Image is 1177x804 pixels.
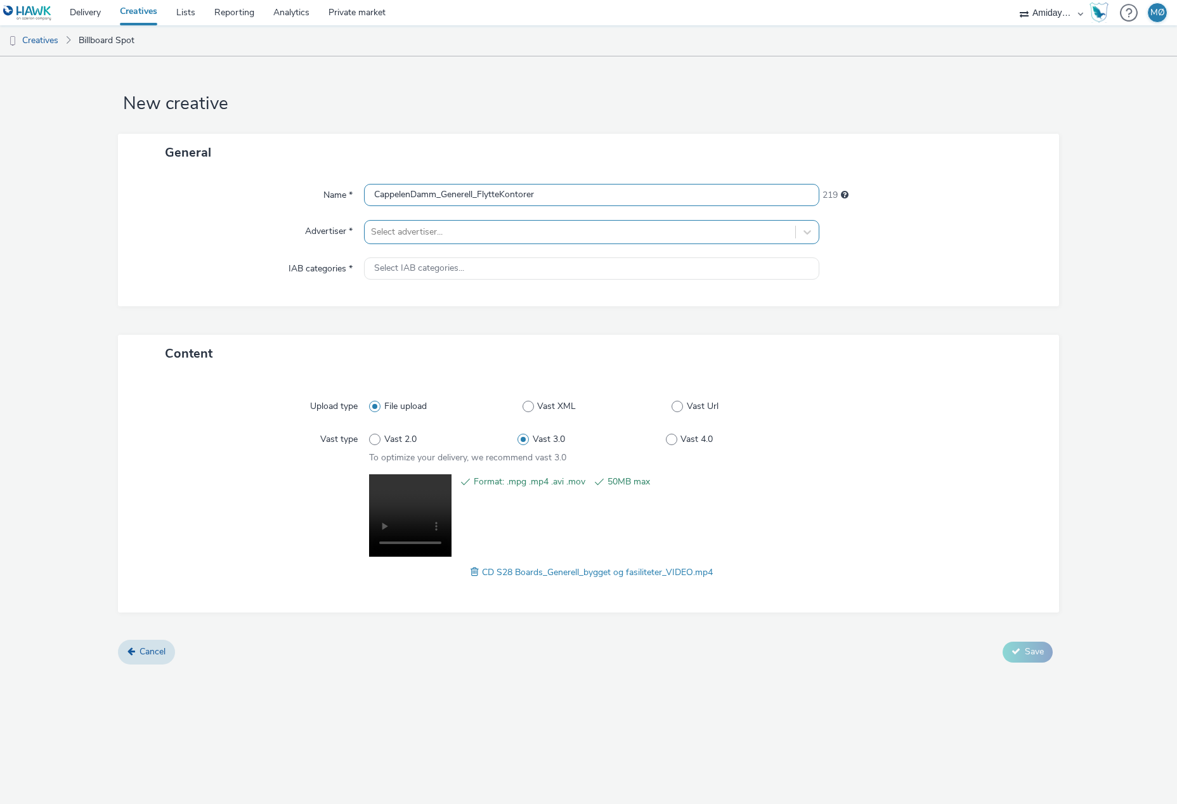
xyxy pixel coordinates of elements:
[482,566,713,578] span: CD S28 Boards_Generell_bygget og fasiliteter_VIDEO.mp4
[165,144,211,161] span: General
[318,184,358,202] label: Name *
[283,257,358,275] label: IAB categories *
[1003,642,1053,662] button: Save
[3,5,52,21] img: undefined Logo
[315,428,363,446] label: Vast type
[474,474,585,490] span: Format: .mpg .mp4 .avi .mov
[1089,3,1109,23] img: Hawk Academy
[384,400,427,413] span: File upload
[374,263,464,274] span: Select IAB categories...
[537,400,576,413] span: Vast XML
[118,92,1060,116] h1: New creative
[384,433,417,446] span: Vast 2.0
[165,345,212,362] span: Content
[608,474,719,490] span: 50MB max
[1089,3,1114,23] a: Hawk Academy
[1025,645,1044,658] span: Save
[687,400,719,413] span: Vast Url
[118,640,175,664] a: Cancel
[680,433,713,446] span: Vast 4.0
[533,433,565,446] span: Vast 3.0
[305,395,363,413] label: Upload type
[300,220,358,238] label: Advertiser *
[72,25,141,56] a: Billboard Spot
[140,645,166,658] span: Cancel
[823,189,838,202] span: 219
[1150,3,1165,22] div: MØ
[841,189,849,202] div: Maximum 255 characters
[369,451,566,464] span: To optimize your delivery, we recommend vast 3.0
[364,184,819,206] input: Name
[6,35,19,48] img: dooh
